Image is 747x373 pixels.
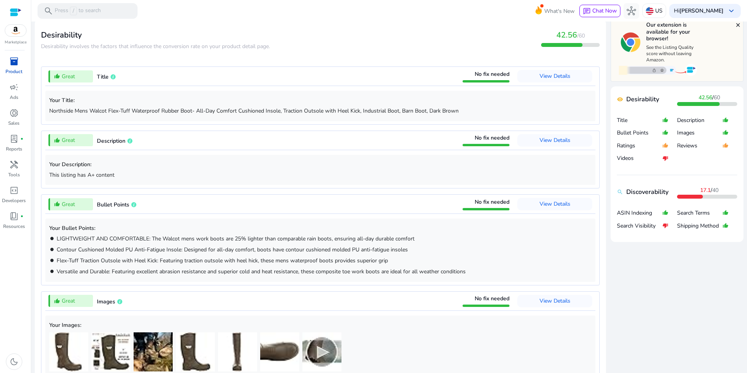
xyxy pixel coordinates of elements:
span: Images [97,298,115,305]
span: No fix needed [475,198,509,206]
mat-icon: thumb_up_alt [722,139,729,152]
span: search [44,6,53,16]
span: View Details [540,72,570,80]
span: /60 [577,32,585,39]
span: 60 [714,94,720,101]
button: View Details [517,134,592,147]
span: keyboard_arrow_down [727,6,736,16]
mat-icon: thumb_up_alt [54,201,60,207]
p: Search Terms [677,209,722,217]
img: 41cF26hWseL._AC_US40_.jpg [91,332,130,371]
span: book_4 [9,212,19,221]
p: Tools [8,171,20,178]
p: Resources [3,223,25,230]
mat-icon: brightness_1 [49,258,55,263]
mat-icon: brightness_1 [49,236,55,241]
img: 311WFiDDbhL._AC_US40_.jpg [218,332,257,371]
h5: Your Title: [49,97,592,104]
mat-icon: thumb_up_alt [54,137,60,143]
mat-icon: thumb_up_alt [722,114,729,127]
img: 51RSScl4BZL._AC_US40_.jpg [134,332,173,371]
span: View Details [540,297,570,305]
span: / [70,7,77,15]
p: This listing has A+ content [49,171,592,179]
span: Great [62,136,75,144]
span: View Details [540,136,570,144]
b: Desirability [626,95,659,104]
span: Description [97,137,125,145]
mat-icon: search [617,189,623,195]
p: US [655,4,663,18]
p: Reviews [677,142,722,150]
button: hub [624,3,639,19]
p: Northside Mens Walcot Flex-Tuff Waterproof Rubber Boot- All-Day Comfort Cushioned Insole, Tractio... [49,107,592,115]
img: 41vBLVHOuKL.SS40_PKmb-play-button-overlay-thumb_.jpg [302,332,341,371]
span: dark_mode [9,357,19,366]
span: code_blocks [9,186,19,195]
mat-icon: thumb_up_alt [722,126,729,139]
button: View Details [517,70,592,82]
span: handyman [9,160,19,169]
img: chrome-logo.svg [621,32,640,52]
p: Marketplace [5,39,27,45]
img: 31kq1pwga3L._AC_US40_.jpg [49,332,88,371]
span: lab_profile [9,134,19,143]
span: fiber_manual_record [20,215,23,218]
span: / [700,186,718,194]
img: 31wCGgWI-AL._AC_US40_.jpg [260,332,299,371]
p: Hi [674,8,724,14]
p: See the Listing Quality score without leaving Amazon. [646,44,699,63]
mat-icon: thumb_up_alt [722,219,729,232]
p: Description [677,117,722,124]
button: View Details [517,198,592,210]
mat-icon: brightness_1 [49,269,55,274]
span: donut_small [9,108,19,118]
p: Search Visibility [617,222,662,230]
span: campaign [9,82,19,92]
mat-icon: close [735,22,741,28]
mat-icon: thumb_down_alt [662,219,668,232]
img: 41NTz3hBH9L._AC_US40_.jpg [176,332,215,371]
img: amazon.svg [5,25,26,36]
span: Great [62,200,75,208]
b: [PERSON_NAME] [679,7,724,14]
span: inventory_2 [9,57,19,66]
mat-icon: thumb_up_alt [54,298,60,304]
span: Bullet Points [97,201,129,208]
span: No fix needed [475,134,509,142]
span: Versatile and Durable: Featuring excellent abrasion resistance and superior cold and heat resista... [57,268,466,275]
span: Chat Now [592,7,617,14]
p: Ratings [617,142,662,150]
p: Sales [8,120,20,127]
mat-icon: remove_red_eye [617,96,623,102]
span: What's New [544,4,575,18]
b: 42.56 [699,94,712,101]
img: us.svg [646,7,654,15]
h5: Your Images: [49,322,592,329]
button: chatChat Now [579,5,620,17]
span: No fix needed [475,70,509,78]
mat-icon: thumb_up_alt [662,139,668,152]
mat-icon: thumb_up_alt [722,206,729,219]
span: hub [627,6,636,16]
span: Flex-Tuff Traction Outsole with Heel Kick: Featuring traction outsole with heel hick, these mens ... [57,257,388,264]
span: Title [97,73,109,81]
b: Discoverability [626,187,668,197]
span: fiber_manual_record [20,137,23,140]
span: Contour Cushioned Molded PU Anti-Fatigue Insole: Designed for all-day comfort, boots have contour... [57,246,408,253]
span: LIGHTWEIGHT AND COMFORTABLE: The Walcot mens work boots are 25% lighter than comparable rain boot... [57,235,415,242]
p: Bullet Points [617,129,662,137]
p: Images [677,129,722,137]
mat-icon: thumb_up_alt [662,126,668,139]
span: Great [62,72,75,81]
p: Developers [2,197,26,204]
mat-icon: thumb_up_alt [662,206,668,219]
p: Reports [6,145,22,152]
h5: Your Description: [49,161,592,168]
p: Shipping Method [677,222,722,230]
span: View Details [540,200,570,208]
mat-icon: thumb_down_alt [662,152,668,165]
mat-icon: thumb_up_alt [662,114,668,127]
h3: Desirability [41,30,270,40]
span: Great [62,297,75,305]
